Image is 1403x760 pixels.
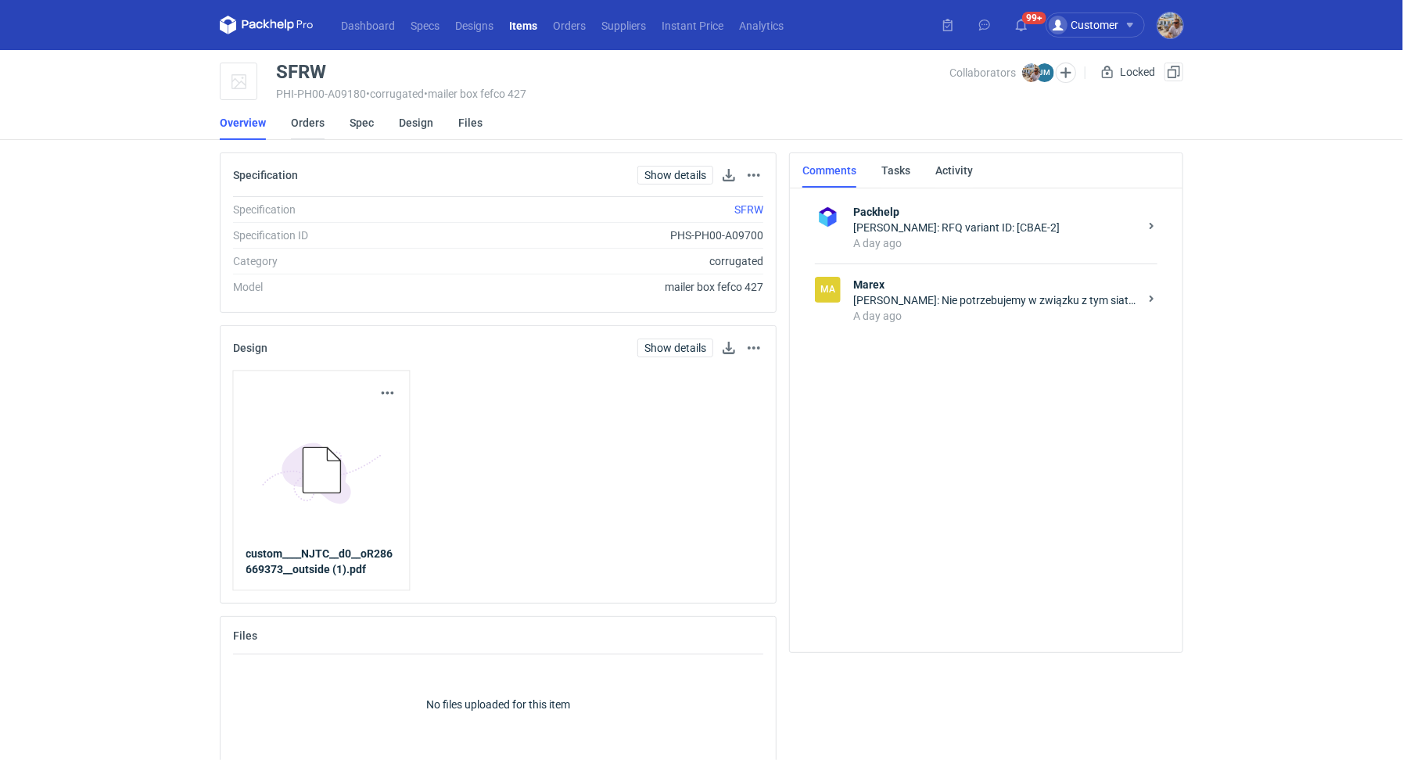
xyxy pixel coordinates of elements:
[654,16,731,34] a: Instant Price
[426,697,570,712] p: No files uploaded for this item
[1035,63,1054,82] figcaption: JM
[853,308,1139,324] div: A day ago
[333,16,403,34] a: Dashboard
[233,202,445,217] div: Specification
[246,547,397,578] a: custom____NJTC__d0__oR286669373__outside (1).pdf
[853,204,1139,220] strong: Packhelp
[399,106,433,140] a: Design
[220,16,314,34] svg: Packhelp Pro
[1009,13,1034,38] button: 99+
[949,66,1016,79] span: Collaborators
[233,279,445,295] div: Model
[853,235,1139,251] div: A day ago
[815,204,841,230] img: Packhelp
[719,339,738,357] button: Download design
[501,16,545,34] a: Items
[881,153,910,188] a: Tasks
[276,63,326,81] div: SFRW
[853,277,1139,292] strong: Marex
[637,339,713,357] a: Show details
[745,339,763,357] button: Actions
[802,153,856,188] a: Comments
[276,88,949,100] div: PHI-PH00-A09180
[291,106,325,140] a: Orders
[1046,13,1157,38] button: Customer
[233,253,445,269] div: Category
[545,16,594,34] a: Orders
[233,342,267,354] h2: Design
[445,228,763,243] div: PHS-PH00-A09700
[403,16,447,34] a: Specs
[445,253,763,269] div: corrugated
[350,106,374,140] a: Spec
[1157,13,1183,38] img: Michał Palasek
[424,88,526,100] span: • mailer box fefco 427
[366,88,424,100] span: • corrugated
[734,203,763,216] a: SFRW
[731,16,791,34] a: Analytics
[458,106,483,140] a: Files
[853,292,1139,308] div: [PERSON_NAME]: Nie potrzebujemy w związku z tym siatki :)
[935,153,973,188] a: Activity
[447,16,501,34] a: Designs
[719,166,738,185] button: Download specification
[594,16,654,34] a: Suppliers
[1056,63,1076,83] button: Edit collaborators
[745,166,763,185] button: Actions
[220,106,266,140] a: Overview
[233,629,257,642] h2: Files
[853,220,1139,235] div: [PERSON_NAME]: RFQ variant ID: [CBAE-2]
[1049,16,1118,34] div: Customer
[815,277,841,303] div: Marex
[246,548,393,576] strong: custom____NJTC__d0__oR286669373__outside (1).pdf
[1098,63,1158,81] div: Locked
[233,228,445,243] div: Specification ID
[815,277,841,303] figcaption: Ma
[445,279,763,295] div: mailer box fefco 427
[637,166,713,185] a: Show details
[233,169,298,181] h2: Specification
[1164,63,1183,81] button: Duplicate Item
[379,384,397,403] button: Actions
[1022,63,1041,82] img: Michał Palasek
